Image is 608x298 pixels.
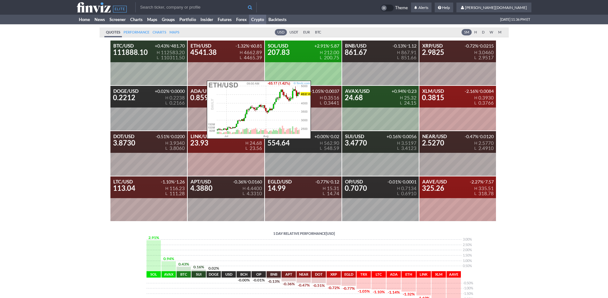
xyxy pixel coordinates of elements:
[345,93,363,102] span: 24.68
[474,191,494,196] div: 318.78
[422,48,444,57] span: 2.9825
[465,5,527,10] span: [PERSON_NAME][DOMAIN_NAME]
[242,186,262,191] div: 4.4400
[342,176,419,221] a: OP/USD0.7070-0.01%•0.0001H 0.7134L 0.6910
[135,2,257,12] input: Search ticker, company or profile
[322,186,340,191] div: 15.31
[463,263,472,269] div: 0.50 %
[463,290,472,297] div: - 1.50 %
[465,134,493,139] span: -0.47% 0.0120
[165,186,185,191] div: 116.23
[474,141,494,145] div: 2.5770
[165,146,168,151] span: L
[113,179,133,184] span: LTC/USD
[447,271,461,278] div: AAVE
[419,176,496,221] a: AAVE/USD325.26-2.27%•7.57H 335.51L 318.78
[215,15,234,24] a: Futures
[401,179,402,184] span: •
[396,50,417,55] div: 867.91
[157,50,160,55] span: H
[470,179,493,185] span: -2.27% 7.57
[188,131,264,176] a: LINK/USD23.93-1.69%•0.41H 24.68L 23.56
[266,271,281,278] div: BNB
[324,89,325,93] span: •
[463,257,472,264] div: 1.00 %
[146,236,161,240] div: 2.91 %
[239,50,262,55] div: 4662.89
[312,271,326,278] div: DOT
[372,271,386,278] div: LTC
[249,15,266,24] a: Crypto
[357,289,371,293] div: -1.05 %
[207,81,311,138] img: chart.ashx
[478,134,480,138] span: •
[188,41,264,85] a: ETH/USD4541.38-1.32%•60.81H 4662.89L 4465.39
[176,271,191,278] div: BTC
[463,280,472,286] div: - 0.50 %
[474,141,477,145] span: H
[463,242,472,248] div: 2.50 %
[188,86,264,130] a: ADA/USD0.8590-1.14%•0.0099H 0.8782L 0.8437
[249,43,251,48] span: •
[266,15,289,24] a: Backtests
[113,134,134,139] span: DOT/USD
[397,191,400,196] span: L
[165,146,185,151] div: 3.8060
[151,27,168,37] a: Charts
[267,138,290,148] span: 554.64
[107,15,128,24] a: Screener
[110,131,187,176] a: DOT/USD3.8730-0.51%•0.0200H 3.9340L 3.8060
[157,55,159,60] span: L
[399,95,417,100] div: 25.32
[411,3,432,13] a: Alerts
[342,287,356,290] div: -0.77 %
[92,15,107,24] a: News
[396,141,417,145] div: 3.5197
[422,179,447,184] span: AAVE/USD
[169,134,171,138] span: •
[221,271,236,278] div: USD
[190,138,208,148] span: 23.93
[319,50,340,55] div: 212.00
[387,271,401,278] div: ADA
[312,284,326,287] div: -0.51 %
[345,43,366,48] span: BNB/USD
[251,278,266,282] div: -0.01 %
[188,176,264,221] a: APT/USD4.3880-0.36%•0.0160H 4.4400L 4.3310
[77,15,92,24] a: Home
[345,183,367,193] span: 0.7070
[165,101,185,105] div: 0.2166
[206,271,221,278] div: DOGE
[155,89,184,94] span: +0.02% 0.0000
[281,282,296,286] div: -0.36 %
[474,95,494,100] div: 0.3930
[268,179,292,184] span: EGLD/USD
[345,89,370,93] span: AVAX/USD
[190,93,213,102] span: 0.8590
[165,191,185,196] div: 111.28
[165,141,185,145] div: 3.9340
[392,89,416,94] span: +0.94% 0.23
[206,266,221,270] div: 0.02 %
[268,43,288,48] span: SOL/USD
[191,89,213,93] span: ADA/USD
[327,271,341,278] div: XRP
[161,271,176,278] div: AVAX
[322,191,340,196] div: 14.74
[245,141,262,145] div: 24.68
[422,134,447,139] span: NEAR/USD
[169,43,171,48] span: •
[342,41,419,85] a: BNB/USD861.67-0.13%•1.12H 867.91L 851.66
[419,41,496,85] a: XRP/USD2.9825-0.72%•0.0215H 3.0460L 2.9517
[323,186,326,191] span: H
[266,279,281,283] div: -0.13 %
[397,55,400,60] span: L
[500,15,530,24] span: [DATE] 11:36 PM ET
[251,271,266,278] div: OP
[345,134,364,139] span: SUI/USD
[463,252,472,258] div: 1.50 %
[329,179,330,184] span: •
[319,95,340,100] div: 0.3516
[161,179,184,185] span: -1.10% 1.26
[319,55,340,60] div: 200.75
